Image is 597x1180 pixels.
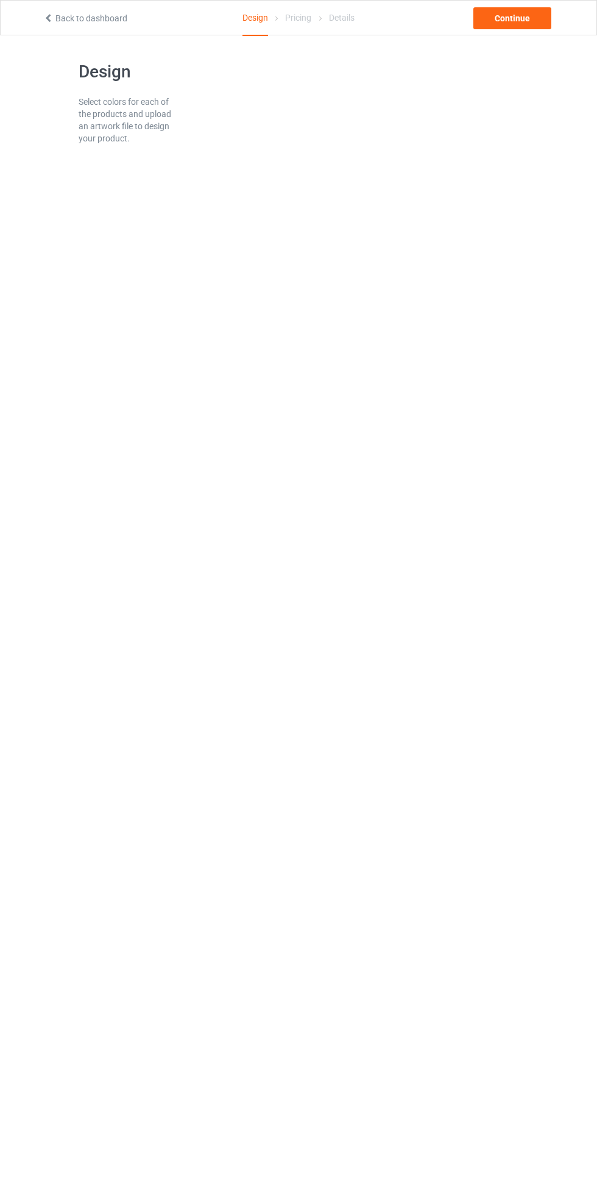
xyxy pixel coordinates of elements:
[79,61,176,83] h1: Design
[285,1,311,35] div: Pricing
[43,13,127,23] a: Back to dashboard
[329,1,355,35] div: Details
[242,1,268,36] div: Design
[79,96,176,144] div: Select colors for each of the products and upload an artwork file to design your product.
[473,7,551,29] div: Continue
